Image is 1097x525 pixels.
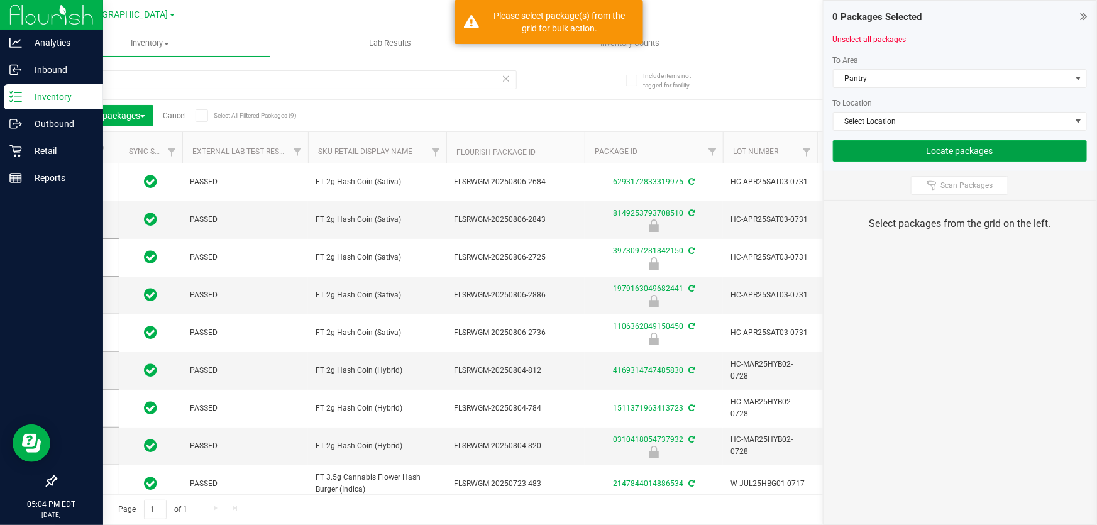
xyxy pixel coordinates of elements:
[583,295,725,307] div: Newly Received
[144,500,167,519] input: 1
[643,71,706,90] span: Include items not tagged for facility
[797,141,817,163] a: Filter
[454,251,577,263] span: FLSRWGM-20250806-2725
[145,437,158,455] span: In Sync
[6,499,97,510] p: 05:04 PM EDT
[163,111,186,120] a: Cancel
[9,36,22,49] inline-svg: Analytics
[316,365,439,377] span: FT 2g Hash Coin (Hybrid)
[486,9,634,35] div: Please select package(s) from the grid for bulk action.
[702,141,723,163] a: Filter
[145,362,158,379] span: In Sync
[145,399,158,417] span: In Sync
[190,365,300,377] span: PASSED
[22,89,97,104] p: Inventory
[22,35,97,50] p: Analytics
[730,251,810,263] span: HC-APR25SAT03-0731
[145,286,158,304] span: In Sync
[22,62,97,77] p: Inbound
[9,91,22,103] inline-svg: Inventory
[162,141,182,163] a: Filter
[145,173,158,191] span: In Sync
[30,30,270,57] a: Inventory
[730,358,810,382] span: HC-MAR25HYB02-0728
[730,434,810,458] span: HC-MAR25HYB02-0728
[454,440,577,452] span: FLSRWGM-20250804-820
[426,141,446,163] a: Filter
[214,112,277,119] span: Select All Filtered Packages (9)
[190,478,300,490] span: PASSED
[686,322,695,331] span: Sync from Compliance System
[613,479,683,488] a: 2147844014886534
[316,176,439,188] span: FT 2g Hash Coin (Sativa)
[595,147,637,156] a: Package ID
[613,404,683,412] a: 1511371963413723
[456,148,536,157] a: Flourish Package ID
[686,246,695,255] span: Sync from Compliance System
[613,177,683,186] a: 6293172833319975
[613,209,683,218] a: 8149253793708510
[454,176,577,188] span: FLSRWGM-20250806-2684
[145,248,158,266] span: In Sync
[82,9,168,20] span: [GEOGRAPHIC_DATA]
[613,246,683,255] a: 3973097281842150
[22,143,97,158] p: Retail
[107,500,198,519] span: Page of 1
[730,289,810,301] span: HC-APR25SAT03-0731
[613,366,683,375] a: 4169314747485830
[502,70,510,87] span: Clear
[287,141,308,163] a: Filter
[911,176,1008,195] button: Scan Packages
[583,257,725,270] div: Newly Received
[22,116,97,131] p: Outbound
[454,478,577,490] span: FLSRWGM-20250723-483
[318,147,412,156] a: Sku Retail Display Name
[613,284,683,293] a: 1979163049682441
[316,440,439,452] span: FT 2g Hash Coin (Hybrid)
[352,38,428,49] span: Lab Results
[454,402,577,414] span: FLSRWGM-20250804-784
[145,324,158,341] span: In Sync
[316,472,439,495] span: FT 3.5g Cannabis Flower Hash Burger (Indica)
[190,402,300,414] span: PASSED
[686,366,695,375] span: Sync from Compliance System
[833,99,873,108] span: To Location
[9,118,22,130] inline-svg: Outbound
[454,365,577,377] span: FLSRWGM-20250804-812
[190,327,300,339] span: PASSED
[190,289,300,301] span: PASSED
[834,113,1071,130] span: Select Location
[686,404,695,412] span: Sync from Compliance System
[190,251,300,263] span: PASSED
[613,435,683,444] a: 0310418054737932
[9,64,22,76] inline-svg: Inbound
[730,396,810,420] span: HC-MAR25HYB02-0728
[74,111,145,121] span: Locate packages
[55,70,517,89] input: Search Package ID, Item Name, SKU, Lot or Part Number...
[30,38,270,49] span: Inventory
[454,289,577,301] span: FLSRWGM-20250806-2886
[833,140,1087,162] button: Locate packages
[940,180,993,191] span: Scan Packages
[613,322,683,331] a: 1106362049150450
[13,424,50,462] iframe: Resource center
[316,251,439,263] span: FT 2g Hash Coin (Sativa)
[839,216,1081,231] div: Select packages from the grid on the left.
[583,219,725,232] div: Newly Received
[686,177,695,186] span: Sync from Compliance System
[686,479,695,488] span: Sync from Compliance System
[733,147,778,156] a: Lot Number
[730,478,810,490] span: W-JUL25HBG01-0717
[833,35,907,44] a: Unselect all packages
[192,147,291,156] a: External Lab Test Result
[190,440,300,452] span: PASSED
[316,327,439,339] span: FT 2g Hash Coin (Sativa)
[316,402,439,414] span: FT 2g Hash Coin (Hybrid)
[730,214,810,226] span: HC-APR25SAT03-0731
[833,56,859,65] span: To Area
[686,435,695,444] span: Sync from Compliance System
[834,70,1071,87] span: Pantry
[454,327,577,339] span: FLSRWGM-20250806-2736
[316,214,439,226] span: FT 2g Hash Coin (Sativa)
[730,327,810,339] span: HC-APR25SAT03-0731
